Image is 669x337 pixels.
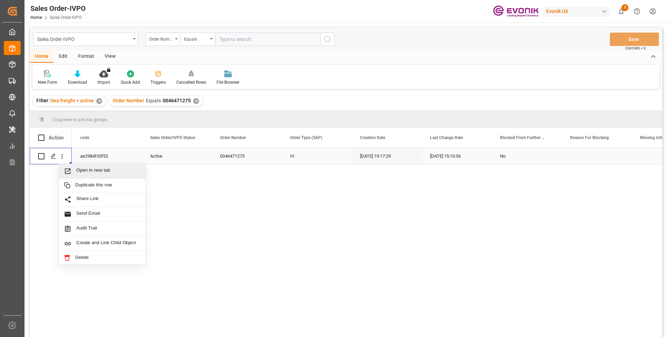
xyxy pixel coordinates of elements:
div: Action [49,135,64,141]
button: show 5 new notifications [613,4,629,19]
div: Sales Order-IVPO [30,3,86,14]
div: IV [282,148,352,164]
button: Evonik US [543,5,613,18]
div: Equals [184,34,208,42]
button: Save [610,33,659,46]
div: Format [73,51,99,63]
button: open menu [33,33,138,46]
div: Download [68,79,87,85]
span: Equals [146,98,161,103]
button: Help Center [629,4,645,19]
span: Sea freight + active [51,98,94,103]
div: Quick Add [121,79,140,85]
span: Order Type (SAP) [290,135,322,140]
div: [DATE] 19:17:29 [352,148,422,164]
div: Active [150,148,203,164]
div: No [500,148,553,164]
span: Sales Order/IVPO Status [150,135,195,140]
div: ae2984f35f52 [72,148,142,164]
span: Order Number [220,135,246,140]
span: Drag here to set row groups [53,117,107,122]
div: Triggers [150,79,166,85]
div: Edit [54,51,73,63]
span: 5 [621,4,628,11]
div: Home [30,51,54,63]
input: Type to search [215,33,320,46]
span: Ctrl/CMD + S [625,46,646,51]
span: Creation Date [360,135,385,140]
button: open menu [180,33,215,46]
div: View [99,51,121,63]
div: Cancelled Rows [176,79,206,85]
span: Reason For Blocking [570,135,609,140]
span: Order Number [113,98,144,103]
div: Press SPACE to select this row. [30,148,72,165]
button: search button [320,33,335,46]
div: 0046471275 [212,148,282,164]
div: Sales Order-IVPO [37,34,131,43]
a: Home [30,15,42,20]
div: ✕ [193,98,199,104]
span: Filter : [36,98,51,103]
img: Evonik-brand-mark-Deep-Purple-RGB.jpeg_1700498283.jpeg [493,5,538,18]
div: New Form [38,79,57,85]
div: Evonik US [543,6,611,16]
span: 0046471275 [163,98,191,103]
div: ✕ [96,98,102,104]
span: code [80,135,89,140]
div: Order Number [149,34,173,42]
span: Last Change Date [430,135,463,140]
div: File Browser [217,79,239,85]
span: Blocked From Further Processing [500,135,547,140]
button: open menu [145,33,180,46]
div: [DATE] 15:10:56 [422,148,492,164]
